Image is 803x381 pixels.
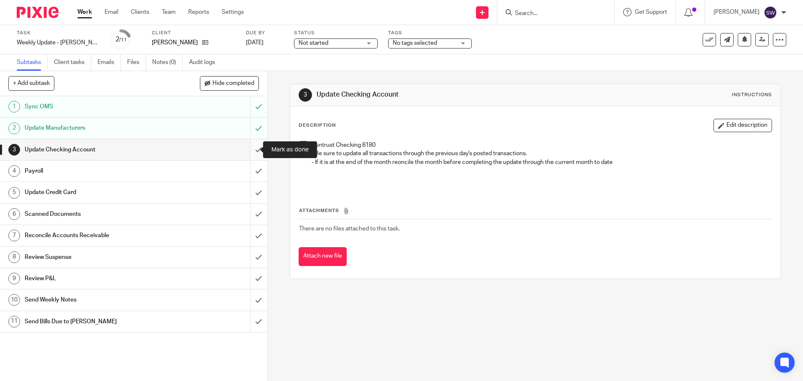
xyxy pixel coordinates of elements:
img: Pixie [17,7,59,18]
span: Attachments [299,208,339,213]
label: Client [152,30,235,36]
p: [PERSON_NAME] [152,38,198,47]
p: - If it is at the end of the month reoncile the month before completing the update through the cu... [312,158,771,166]
input: Search [514,10,589,18]
a: Notes (0) [152,54,183,71]
div: Weekly Update - [PERSON_NAME] [17,38,100,47]
span: [DATE] [246,40,263,46]
button: Edit description [713,119,772,132]
h1: Send Weekly Notes [25,294,169,306]
h1: Review Suspense [25,251,169,263]
button: + Add subtask [8,76,54,90]
div: 2 [8,123,20,134]
label: Due by [246,30,284,36]
div: 3 [8,144,20,156]
div: 8 [8,251,20,263]
h1: Update Manufacturers [25,122,169,134]
div: 2 [115,35,127,44]
a: Subtasks [17,54,48,71]
a: Reports [188,8,209,16]
a: Files [127,54,146,71]
div: 4 [8,165,20,177]
p: Suntrust Checking 8180 [312,141,771,149]
a: Team [162,8,176,16]
h1: Payroll [25,165,169,177]
div: 1 [8,101,20,113]
h1: Scanned Documents [25,208,169,220]
div: 7 [8,230,20,241]
h1: Update Checking Account [25,143,169,156]
a: Audit logs [189,54,221,71]
label: Task [17,30,100,36]
div: Instructions [732,92,772,98]
p: [PERSON_NAME] [713,8,760,16]
div: 9 [8,273,20,284]
small: /11 [119,38,127,42]
p: Description [299,122,336,129]
a: Clients [131,8,149,16]
h1: Update Checking Account [317,90,553,99]
span: Not started [299,40,328,46]
label: Status [294,30,378,36]
h1: Send Bills Due to [PERSON_NAME] [25,315,169,328]
div: 6 [8,208,20,220]
div: 10 [8,294,20,306]
a: Work [77,8,92,16]
div: 5 [8,187,20,199]
span: Hide completed [212,80,254,87]
a: Email [105,8,118,16]
div: 3 [299,88,312,102]
a: Settings [222,8,244,16]
span: Get Support [635,9,667,15]
h1: Reconcile Accounts Receivable [25,229,169,242]
h1: Review P&L [25,272,169,285]
h1: Update Credit Card [25,186,169,199]
img: svg%3E [764,6,777,19]
span: No tags selected [393,40,437,46]
a: Emails [97,54,121,71]
a: Client tasks [54,54,91,71]
h1: Sync OMS [25,100,169,113]
span: There are no files attached to this task. [299,226,400,232]
button: Attach new file [299,247,347,266]
label: Tags [388,30,472,36]
div: Weekly Update - Oberbeck [17,38,100,47]
p: - Be sure to update all transactions through the previous day's posted transactions. [312,149,771,158]
div: 11 [8,316,20,327]
button: Hide completed [200,76,259,90]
